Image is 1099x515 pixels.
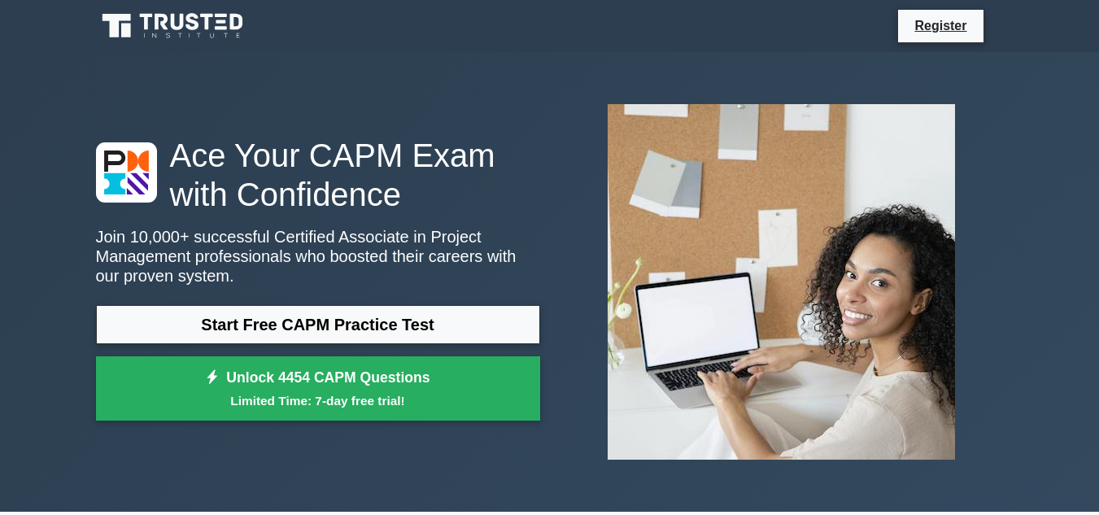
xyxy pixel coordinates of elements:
[905,15,976,36] a: Register
[116,391,520,410] small: Limited Time: 7-day free trial!
[96,227,540,286] p: Join 10,000+ successful Certified Associate in Project Management professionals who boosted their...
[96,305,540,344] a: Start Free CAPM Practice Test
[96,136,540,214] h1: Ace Your CAPM Exam with Confidence
[96,356,540,421] a: Unlock 4454 CAPM QuestionsLimited Time: 7-day free trial!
